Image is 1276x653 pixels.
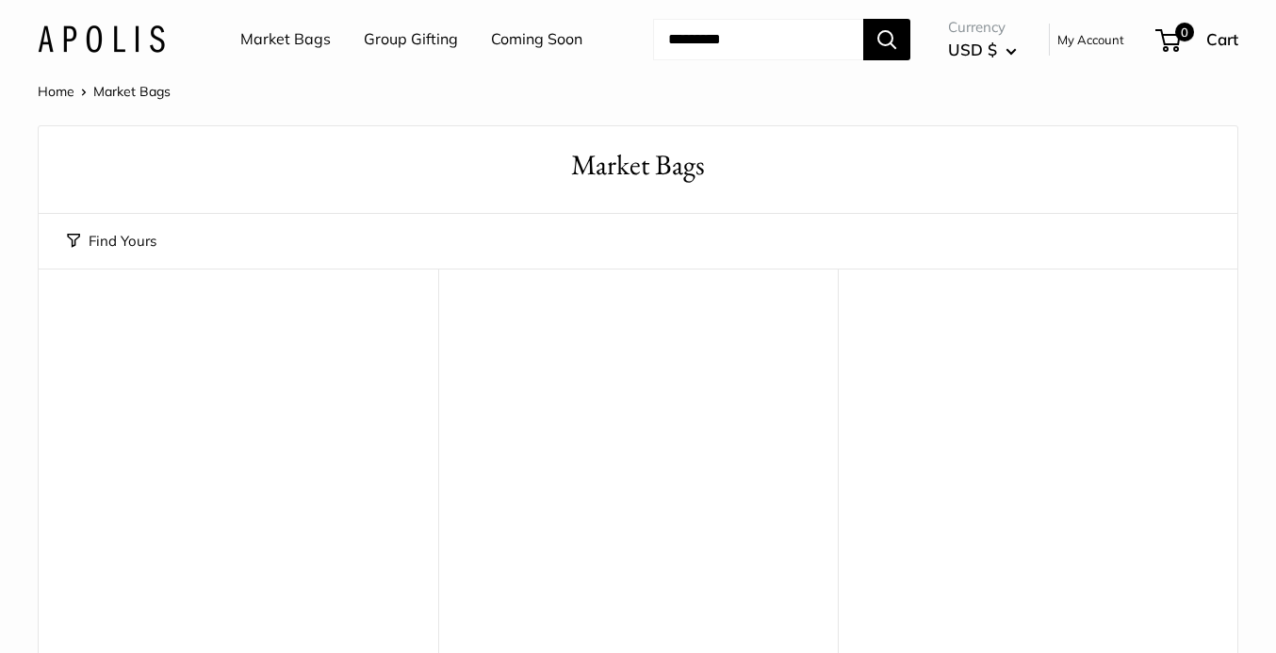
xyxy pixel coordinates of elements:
span: USD $ [948,40,997,59]
button: Find Yours [67,228,156,254]
a: My Account [1057,28,1124,51]
button: Search [863,19,910,60]
input: Search... [653,19,863,60]
h1: Market Bags [67,145,1209,186]
img: Apolis [38,25,165,53]
button: USD $ [948,35,1017,65]
a: Coming Soon [491,25,582,54]
nav: Breadcrumb [38,79,171,104]
span: Cart [1206,29,1238,49]
a: Home [38,83,74,100]
span: 0 [1175,23,1194,41]
a: Market Bags [240,25,331,54]
span: Currency [948,14,1017,41]
span: Market Bags [93,83,171,100]
a: Group Gifting [364,25,458,54]
a: 0 Cart [1157,24,1238,55]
